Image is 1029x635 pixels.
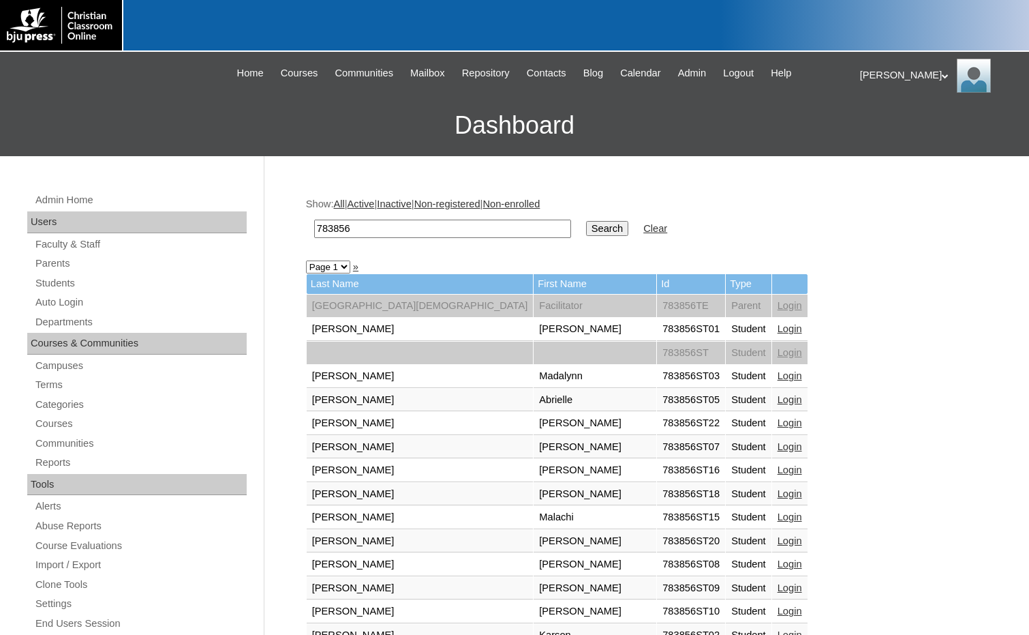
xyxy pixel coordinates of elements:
td: [PERSON_NAME] [307,412,534,435]
td: 783856TE [657,295,725,318]
a: Courses [274,65,325,81]
a: Calendar [613,65,667,81]
td: ㅤㅤ [307,342,534,365]
a: Non-enrolled [482,198,540,209]
td: [PERSON_NAME] [307,483,534,506]
a: Course Evaluations [34,537,247,555]
td: [GEOGRAPHIC_DATA][DEMOGRAPHIC_DATA] [307,295,534,318]
span: Contacts [527,65,566,81]
a: Login [778,488,802,499]
a: Parents [34,255,247,272]
a: Campuses [34,357,247,374]
td: 783856ST [657,342,725,365]
span: Communities [335,65,393,81]
td: Last Name [307,274,534,294]
td: [PERSON_NAME] [534,483,656,506]
td: Student [726,389,771,412]
a: Logout [716,65,761,81]
td: Student [726,600,771,623]
td: [PERSON_NAME] [307,365,534,388]
td: Student [726,459,771,482]
a: Auto Login [34,294,247,311]
td: [PERSON_NAME] [307,506,534,529]
td: 783856ST07 [657,436,725,459]
td: Student [726,342,771,365]
td: [PERSON_NAME] [534,600,656,623]
a: Login [778,606,802,617]
td: [PERSON_NAME] [307,436,534,459]
a: Repository [455,65,517,81]
td: First Name [534,274,656,294]
td: 783856ST22 [657,412,725,435]
a: End Users Session [34,615,247,632]
a: Login [778,559,802,570]
td: 783856ST03 [657,365,725,388]
a: Inactive [377,198,412,209]
td: Student [726,412,771,435]
span: Help [771,65,791,81]
div: Courses & Communities [27,333,247,355]
a: Communities [328,65,400,81]
td: [PERSON_NAME] [534,412,656,435]
td: Type [726,274,771,294]
a: Courses [34,415,247,432]
td: ㅤㅤ [534,342,656,365]
img: Melanie Sevilla [957,59,991,93]
td: Student [726,553,771,576]
td: [PERSON_NAME] [307,318,534,341]
td: [PERSON_NAME] [307,530,534,553]
a: Admin Home [34,192,247,209]
span: Home [237,65,264,81]
a: Categories [34,396,247,413]
span: Admin [678,65,707,81]
a: Login [778,323,802,334]
a: Contacts [520,65,573,81]
td: Student [726,436,771,459]
div: Show: | | | | [306,197,981,246]
a: Login [778,417,802,428]
a: Students [34,275,247,292]
div: [PERSON_NAME] [860,59,1015,93]
td: 783856ST16 [657,459,725,482]
a: Abuse Reports [34,518,247,535]
td: 783856ST05 [657,389,725,412]
td: [PERSON_NAME] [534,318,656,341]
div: Users [27,211,247,233]
td: 783856ST20 [657,530,725,553]
span: Repository [462,65,510,81]
h3: Dashboard [7,95,1022,156]
a: Terms [34,376,247,394]
a: Help [764,65,798,81]
td: 783856ST01 [657,318,725,341]
td: [PERSON_NAME] [307,553,534,576]
td: 783856ST09 [657,577,725,600]
td: Student [726,365,771,388]
span: Blog [583,65,603,81]
a: Communities [34,435,247,452]
a: Clear [643,223,667,234]
td: [PERSON_NAME] [534,436,656,459]
td: [PERSON_NAME] [534,530,656,553]
td: 783856ST08 [657,553,725,576]
a: Import / Export [34,557,247,574]
a: Login [778,512,802,522]
a: Login [778,535,802,546]
td: [PERSON_NAME] [307,577,534,600]
td: 783856ST15 [657,506,725,529]
a: Clone Tools [34,576,247,593]
td: Student [726,506,771,529]
td: [PERSON_NAME] [534,459,656,482]
td: Parent [726,295,771,318]
a: Blog [577,65,610,81]
td: Malachi [534,506,656,529]
a: Active [348,198,375,209]
td: [PERSON_NAME] [307,600,534,623]
td: [PERSON_NAME] [307,389,534,412]
td: Student [726,577,771,600]
a: Departments [34,314,247,331]
a: Login [778,347,802,358]
a: Non-registered [414,198,480,209]
div: Tools [27,474,247,496]
td: Abrielle [534,389,656,412]
span: Mailbox [410,65,445,81]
